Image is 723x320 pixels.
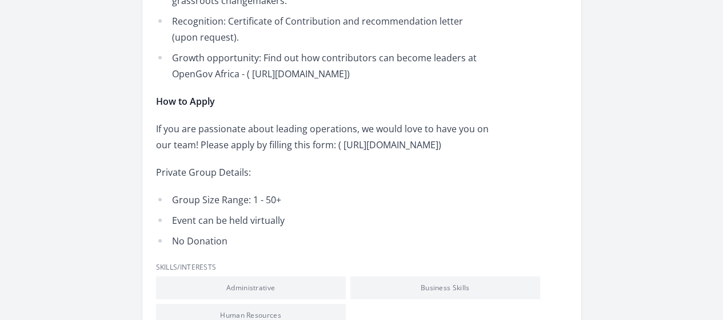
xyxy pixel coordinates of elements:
h3: Skills/Interests [156,263,568,272]
li: No Donation [156,233,490,249]
li: Growth opportunity: Find out how contributors can become leaders at OpenGov Africa - ( [URL][DOMA... [156,50,490,82]
li: Business Skills [350,276,540,299]
li: Recognition: Certificate of Contribution and recommendation letter (upon request). [156,13,490,45]
li: Administrative [156,276,346,299]
li: Event can be held virtually [156,212,490,228]
p: Private Group Details: [156,164,490,180]
li: Group Size Range: 1 - 50+ [156,192,490,208]
strong: How to Apply [156,95,215,108]
p: If you are passionate about leading operations, we would love to have you on our team! Please app... [156,121,490,153]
